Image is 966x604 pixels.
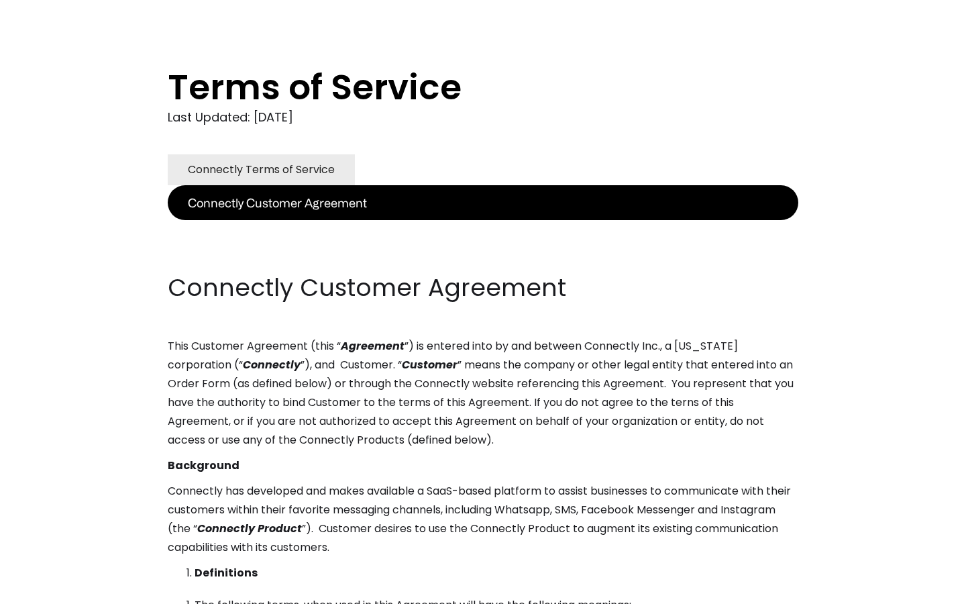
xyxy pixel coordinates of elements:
[168,337,798,450] p: This Customer Agreement (this “ ”) is entered into by and between Connectly Inc., a [US_STATE] co...
[243,357,301,372] em: Connectly
[168,482,798,557] p: Connectly has developed and makes available a SaaS-based platform to assist businesses to communi...
[168,458,239,473] strong: Background
[168,271,798,305] h2: Connectly Customer Agreement
[168,67,745,107] h1: Terms of Service
[402,357,458,372] em: Customer
[27,581,80,599] ul: Language list
[195,565,258,581] strong: Definitions
[168,220,798,239] p: ‍
[168,107,798,128] div: Last Updated: [DATE]
[168,246,798,264] p: ‍
[188,160,335,179] div: Connectly Terms of Service
[197,521,302,536] em: Connectly Product
[341,338,405,354] em: Agreement
[188,193,367,212] div: Connectly Customer Agreement
[13,579,80,599] aside: Language selected: English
